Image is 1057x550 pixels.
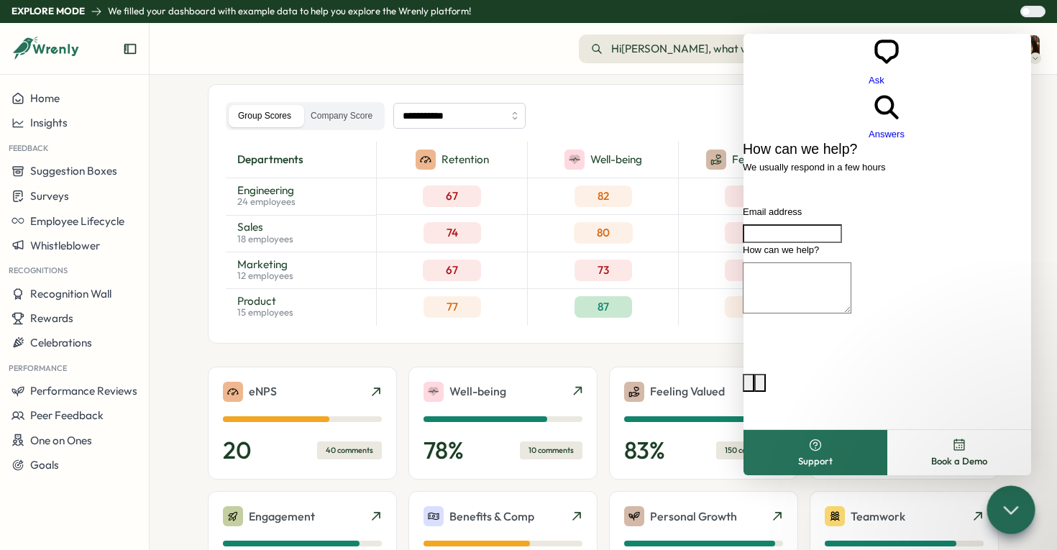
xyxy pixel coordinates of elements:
[575,296,632,318] div: 87
[725,185,784,207] div: 69
[423,260,481,281] div: 67
[108,5,471,18] p: We filled your dashboard with example data to help you explore the Wrenly platform!
[716,441,783,459] div: 150 comments
[725,296,783,318] div: 76
[743,34,1030,428] iframe: Help Scout Beacon - Live Chat, Contact Form, and Knowledge Base
[449,382,506,400] p: Well-being
[725,222,784,244] div: 70
[650,382,725,400] p: Feeling Valued
[30,287,111,301] span: Recognition Wall
[249,382,277,400] p: eNPS
[441,152,489,168] p: Retention
[30,91,60,105] span: Home
[30,189,69,203] span: Surveys
[609,367,798,480] a: Feeling Valued83%150 comments
[301,105,382,127] label: Company Score
[579,35,854,63] button: Hi[PERSON_NAME], what would you like to do?
[798,455,833,468] span: Support
[237,185,296,196] p: Engineering
[650,508,737,526] p: Personal Growth
[223,436,252,465] p: 20
[520,441,582,459] div: 10 comments
[725,260,783,281] div: 67
[229,105,301,127] label: Group Scores
[611,41,842,57] span: Hi [PERSON_NAME] , what would you like to do?
[30,434,92,447] span: One on Ones
[575,185,632,207] div: 82
[237,259,293,270] p: Marketing
[123,42,137,56] button: Expand sidebar
[732,152,802,168] p: Feeling Valued
[449,508,534,526] p: Benefits & Comp
[237,270,293,283] p: 12 employees
[30,384,137,398] span: Performance Reviews
[624,436,665,465] p: 83 %
[30,408,104,422] span: Peer Feedback
[423,185,481,207] div: 67
[851,508,905,526] p: Teamwork
[30,116,68,129] span: Insights
[30,336,92,349] span: Celebrations
[208,367,397,480] a: eNPS2040 comments
[249,508,315,526] p: Engagement
[424,222,481,244] div: 74
[424,436,464,465] p: 78 %
[887,430,1031,475] button: Book a Demo
[237,233,293,246] p: 18 employees
[237,196,296,208] p: 24 employees
[237,221,293,232] p: Sales
[226,142,376,178] div: departments
[575,260,632,281] div: 73
[424,296,481,318] div: 77
[237,306,293,319] p: 15 employees
[30,214,124,228] span: Employee Lifecycle
[574,222,633,244] div: 80
[317,441,382,459] div: 40 comments
[30,458,59,472] span: Goals
[743,430,887,475] button: Support
[30,164,117,178] span: Suggestion Boxes
[408,367,598,480] a: Well-being78%10 comments
[590,152,642,168] p: Well-being
[931,455,987,468] span: Book a Demo
[12,5,85,18] p: Explore Mode
[30,311,73,325] span: Rewards
[237,295,293,306] p: Product
[30,239,100,252] span: Whistleblower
